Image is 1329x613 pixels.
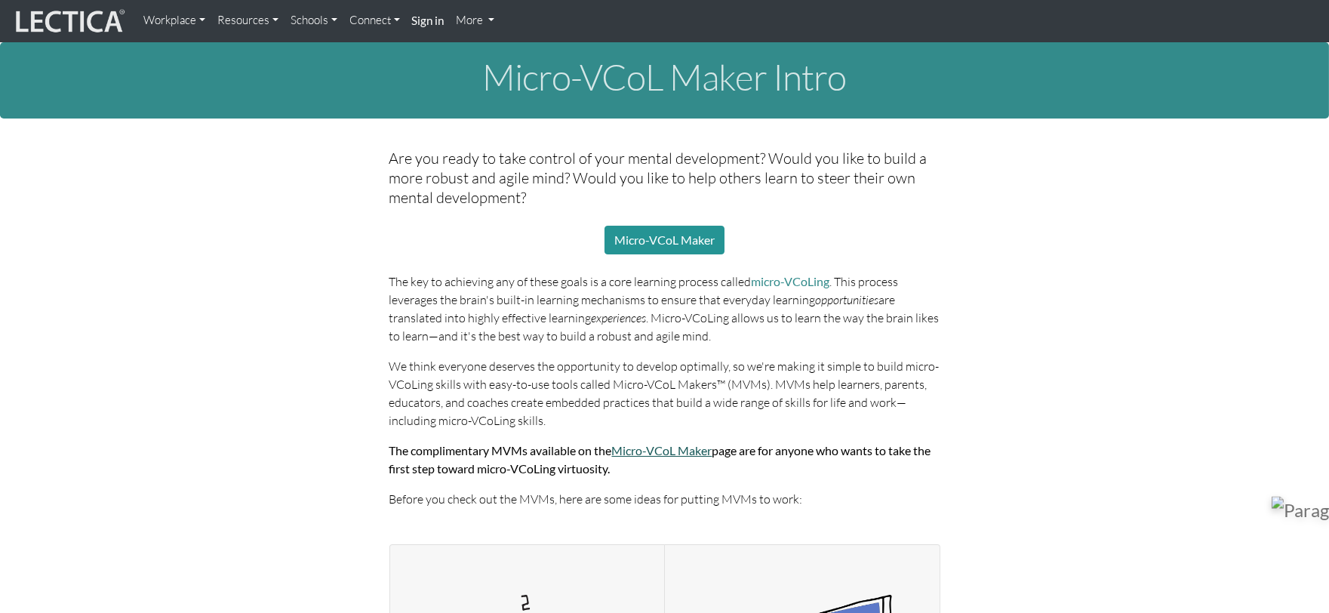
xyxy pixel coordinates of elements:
[389,149,940,208] h5: Are you ready to take control of your mental development? Would you like to build a more robust a...
[389,443,931,476] strong: The complimentary MVMs available on the page are for anyone who wants to take the first step towa...
[15,57,1314,97] h1: Micro-VCoL Maker Intro
[389,357,940,430] p: We think everyone deserves the opportunity to develop optimally, so we're making it simple to bui...
[389,273,940,345] p: The key to achieving any of these goals is a core learning process called . This process leverage...
[406,6,451,36] a: Sign in
[451,6,501,35] a: More
[343,6,406,35] a: Connect
[816,292,879,307] em: opportunities
[12,7,125,35] img: lecticalive
[285,6,343,35] a: Schools
[752,274,830,288] a: micro-VCoLing
[137,6,211,35] a: Workplace
[592,310,647,325] em: experiences
[612,443,712,457] a: Micro-VCoL Maker
[211,6,285,35] a: Resources
[412,14,445,27] strong: Sign in
[605,226,724,254] a: Micro-VCoL Maker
